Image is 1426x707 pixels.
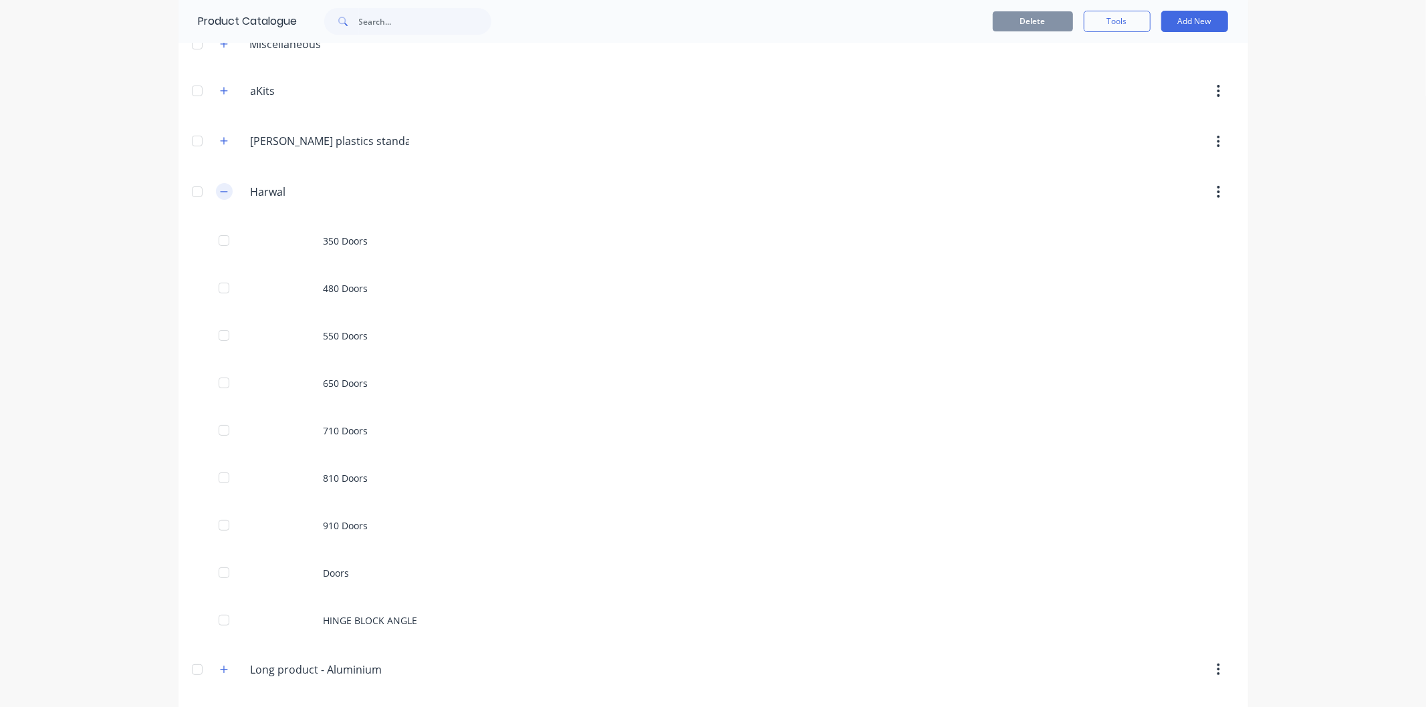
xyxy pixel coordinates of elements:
div: HINGE BLOCK ANGLE [179,597,1248,644]
div: 480 Doors [179,265,1248,312]
input: Enter category name [251,662,409,678]
div: 650 Doors [179,360,1248,407]
input: Search... [359,8,491,35]
input: Enter category name [251,184,409,200]
button: Add New [1161,11,1228,32]
button: Delete [993,11,1073,31]
div: 550 Doors [179,312,1248,360]
div: 710 Doors [179,407,1248,454]
div: 350 Doors [179,217,1248,265]
div: Doors [179,549,1248,597]
div: Miscellaneous [239,36,332,52]
input: Enter category name [251,83,409,99]
div: 810 Doors [179,454,1248,502]
button: Tools [1084,11,1151,32]
input: Enter category name [251,133,409,149]
div: 910 Doors [179,502,1248,549]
